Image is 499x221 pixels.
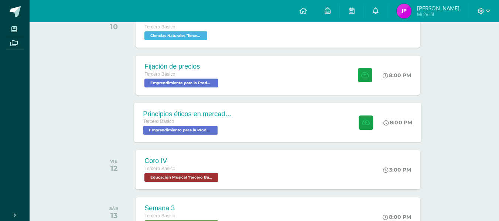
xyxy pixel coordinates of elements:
[144,63,220,70] div: Fijación de precios
[144,173,218,182] span: Educación Musical 'Tercero Básico A'
[417,4,459,12] span: [PERSON_NAME]
[384,119,413,126] div: 8:00 PM
[110,159,117,164] div: VIE
[110,164,117,173] div: 12
[144,79,218,87] span: Emprendimiento para la Productividad 'Tercero Básico A'
[417,11,459,17] span: Mi Perfil
[109,206,119,211] div: SÁB
[144,24,175,30] span: Tercero Básico
[144,204,220,212] div: Semana 3
[144,213,175,218] span: Tercero Básico
[144,72,175,77] span: Tercero Básico
[143,126,218,135] span: Emprendimiento para la Productividad 'Tercero Básico A'
[144,31,207,40] span: Ciencias Naturales 'Tercero Básico A'
[383,166,411,173] div: 3:00 PM
[110,22,118,31] div: 10
[397,4,411,18] img: 6df7283ad40b7d6c5741ae0c09523470.png
[383,72,411,79] div: 8:00 PM
[109,211,119,220] div: 13
[143,119,174,124] span: Tercero Básico
[143,110,233,118] div: Principios éticos en mercadotecnia y publicidad
[144,166,175,171] span: Tercero Básico
[383,214,411,220] div: 8:00 PM
[144,157,220,165] div: Coro IV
